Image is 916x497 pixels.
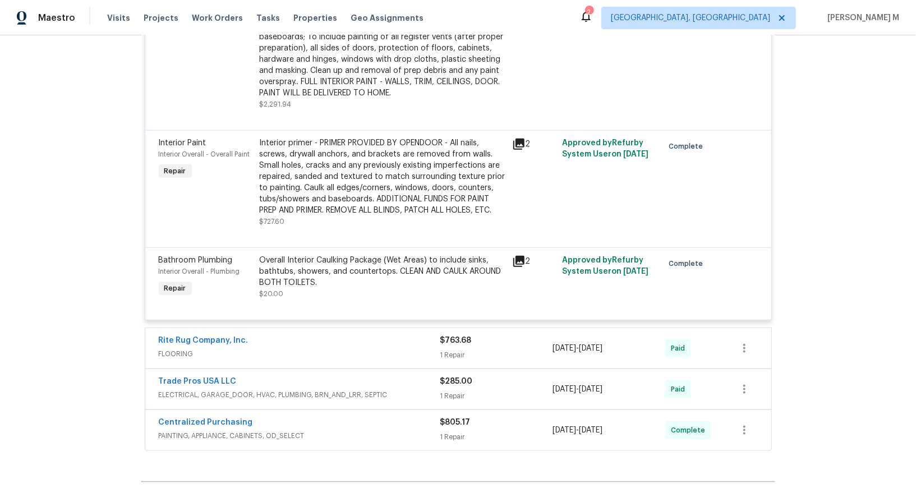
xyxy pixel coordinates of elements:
span: - [553,384,602,395]
span: Interior Paint [159,139,206,147]
div: Interior primer - PRIMER PROVIDED BY OPENDOOR - All nails, screws, drywall anchors, and brackets ... [260,137,505,216]
span: ELECTRICAL, GARAGE_DOOR, HVAC, PLUMBING, BRN_AND_LRR, SEPTIC [159,389,440,401]
span: $727.60 [260,218,285,225]
span: Approved by Refurby System User on [562,139,648,158]
span: Bathroom Plumbing [159,256,233,264]
div: 1 Repair [440,390,553,402]
span: Repair [160,165,191,177]
span: Repair [160,283,191,294]
span: PAINTING, APPLIANCE, CABINETS, OD_SELECT [159,430,440,441]
div: 2 [512,255,556,268]
span: Work Orders [192,12,243,24]
span: FLOORING [159,348,440,360]
span: [GEOGRAPHIC_DATA], [GEOGRAPHIC_DATA] [611,12,770,24]
span: Interior Overall - Plumbing [159,268,240,275]
a: Centralized Purchasing [159,418,253,426]
span: Visits [107,12,130,24]
span: Interior Overall - Overall Paint [159,151,250,158]
span: Paid [671,343,689,354]
span: Paid [671,384,689,395]
span: [DATE] [623,150,648,158]
a: Rite Rug Company, Inc. [159,337,248,344]
span: [DATE] [553,385,576,393]
span: Approved by Refurby System User on [562,256,648,275]
span: Geo Assignments [351,12,424,24]
span: $805.17 [440,418,471,426]
span: Complete [669,141,707,152]
span: [PERSON_NAME] M [823,12,899,24]
span: Projects [144,12,178,24]
span: $2,291.94 [260,101,292,108]
a: Trade Pros USA LLC [159,378,237,385]
span: [DATE] [579,344,602,352]
span: Complete [671,425,710,436]
div: 2 [512,137,556,151]
span: [DATE] [553,344,576,352]
span: Complete [669,258,707,269]
span: [DATE] [579,426,602,434]
span: Tasks [256,14,280,22]
span: [DATE] [553,426,576,434]
span: - [553,343,602,354]
div: Overall Interior Caulking Package (Wet Areas) to include sinks, bathtubs, showers, and countertop... [260,255,505,288]
span: - [553,425,602,436]
span: $20.00 [260,291,284,297]
span: [DATE] [579,385,602,393]
span: [DATE] [623,268,648,275]
span: $285.00 [440,378,473,385]
span: Properties [293,12,337,24]
div: 2 [585,7,593,18]
span: $763.68 [440,337,472,344]
span: Maestro [38,12,75,24]
div: 1 Repair [440,431,553,443]
div: 1 Repair [440,349,553,361]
